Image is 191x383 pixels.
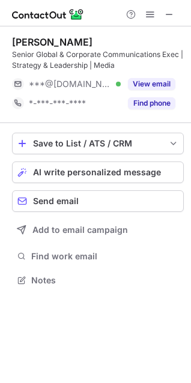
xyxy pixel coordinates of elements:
span: ***@[DOMAIN_NAME] [29,79,112,89]
div: Save to List / ATS / CRM [33,139,163,148]
div: Senior Global & Corporate Communications Exec | Strategy & Leadership | Media [12,49,184,71]
button: Reveal Button [128,97,175,109]
button: AI write personalized message [12,161,184,183]
button: Notes [12,272,184,289]
img: ContactOut v5.3.10 [12,7,84,22]
span: Send email [33,196,79,206]
button: save-profile-one-click [12,133,184,154]
button: Find work email [12,248,184,265]
button: Add to email campaign [12,219,184,241]
div: [PERSON_NAME] [12,36,92,48]
span: Find work email [31,251,179,262]
button: Reveal Button [128,78,175,90]
span: Notes [31,275,179,286]
span: AI write personalized message [33,167,161,177]
button: Send email [12,190,184,212]
span: Add to email campaign [32,225,128,235]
